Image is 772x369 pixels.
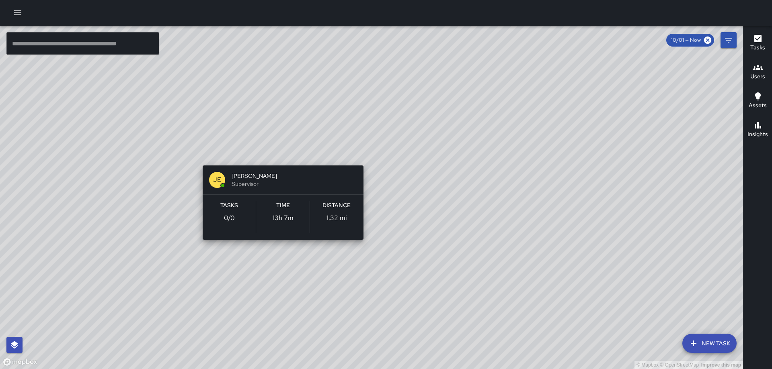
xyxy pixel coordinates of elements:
button: Insights [743,116,772,145]
div: 10/01 — Now [666,34,714,47]
button: Filters [721,32,737,48]
button: JE[PERSON_NAME]SupervisorTasks0/0Time13h 7mDistance1.32 mi [203,165,363,240]
h6: Tasks [750,43,765,52]
h6: Tasks [220,201,238,210]
p: 1.32 mi [326,213,347,223]
p: 0 / 0 [224,213,235,223]
span: [PERSON_NAME] [232,172,357,180]
p: 13h 7m [273,213,294,223]
button: Users [743,58,772,87]
h6: Insights [747,130,768,139]
h6: Assets [749,101,767,110]
h6: Distance [322,201,351,210]
h6: Users [750,72,765,81]
button: Assets [743,87,772,116]
button: Tasks [743,29,772,58]
span: 10/01 — Now [666,36,706,44]
p: JE [213,175,221,185]
h6: Time [276,201,290,210]
span: Supervisor [232,180,357,188]
button: New Task [682,334,737,353]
